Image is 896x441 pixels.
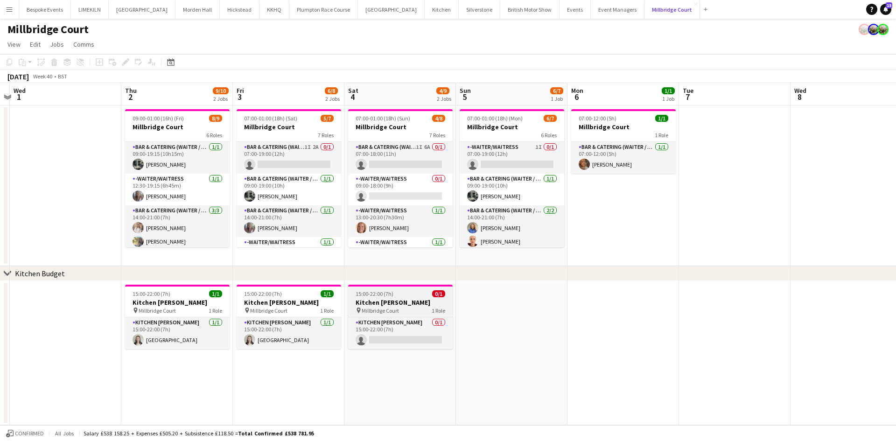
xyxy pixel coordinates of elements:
app-job-card: 15:00-22:00 (7h)1/1Kitchen [PERSON_NAME] Millbridge Court1 RoleKitchen [PERSON_NAME]1/115:00-22:0... [125,285,230,349]
span: 0/1 [432,290,445,297]
div: Salary £538 158.25 + Expenses £505.20 + Subsistence £118.50 = [84,430,314,437]
button: Hickstead [220,0,259,19]
a: Jobs [46,38,68,50]
h3: Millbridge Court [348,123,453,131]
div: 15:00-22:00 (7h)1/1Kitchen [PERSON_NAME] Millbridge Court1 RoleKitchen [PERSON_NAME]1/115:00-22:0... [237,285,341,349]
div: [DATE] [7,72,29,81]
span: Total Confirmed £538 781.95 [238,430,314,437]
a: Edit [26,38,44,50]
app-card-role: Bar & Catering (Waiter / waitress)1/109:00-19:15 (10h15m)[PERSON_NAME] [125,142,230,174]
span: 6/7 [544,115,557,122]
span: Sun [460,86,471,95]
div: 2 Jobs [213,95,228,102]
button: Bespoke Events [19,0,71,19]
span: 1 Role [432,307,445,314]
div: 07:00-01:00 (18h) (Sun)4/8Millbridge Court7 RolesBar & Catering (Waiter / waitress)1I6A0/107:00-1... [348,109,453,247]
app-card-role: -Waiter/Waitress1/114:00-22:00 (8h) [237,237,341,269]
span: All jobs [53,430,76,437]
button: [GEOGRAPHIC_DATA] [358,0,425,19]
div: 1 Job [662,95,674,102]
h3: Kitchen [PERSON_NAME] [348,298,453,307]
span: Wed [14,86,26,95]
span: Week 40 [31,73,54,80]
span: 1 Role [655,132,668,139]
span: 6/8 [325,87,338,94]
span: 4 [347,91,358,102]
div: 1 Job [551,95,563,102]
span: 9/10 [213,87,229,94]
span: 8 [793,91,806,102]
span: Sat [348,86,358,95]
app-job-card: 07:00-12:00 (5h)1/1Millbridge Court1 RoleBar & Catering (Waiter / waitress)1/107:00-12:00 (5h)[PE... [571,109,676,174]
span: 4/8 [432,115,445,122]
h3: Kitchen [PERSON_NAME] [125,298,230,307]
app-card-role: -Waiter/Waitress1/112:30-19:15 (6h45m)[PERSON_NAME] [125,174,230,205]
app-card-role: Bar & Catering (Waiter / waitress)3/314:00-21:00 (7h)[PERSON_NAME][PERSON_NAME] [125,205,230,264]
span: 2 [124,91,137,102]
button: LIMEKILN [71,0,109,19]
app-card-role: Kitchen [PERSON_NAME]1/115:00-22:00 (7h)[GEOGRAPHIC_DATA] [125,317,230,349]
span: 07:00-01:00 (18h) (Sat) [244,115,297,122]
app-card-role: Bar & Catering (Waiter / waitress)1I2A0/107:00-19:00 (12h) [237,142,341,174]
a: 15 [880,4,891,15]
span: 6/7 [550,87,563,94]
app-user-avatar: Staffing Manager [868,24,879,35]
app-card-role: Bar & Catering (Waiter / waitress)1/109:00-19:00 (10h)[PERSON_NAME] [460,174,564,205]
h3: Millbridge Court [237,123,341,131]
span: 15:00-22:00 (7h) [356,290,393,297]
span: 5/7 [321,115,334,122]
app-card-role: Bar & Catering (Waiter / waitress)2/214:00-21:00 (7h)[PERSON_NAME][PERSON_NAME] [460,205,564,251]
h3: Millbridge Court [571,123,676,131]
button: Millbridge Court [644,0,700,19]
h3: Kitchen [PERSON_NAME] [237,298,341,307]
h1: Millbridge Court [7,22,89,36]
span: 1/1 [662,87,675,94]
span: Jobs [50,40,64,49]
app-user-avatar: Staffing Manager [877,24,889,35]
span: Mon [571,86,583,95]
app-job-card: 07:00-01:00 (18h) (Sat)5/7Millbridge Court7 RolesBar & Catering (Waiter / waitress)1I2A0/107:00-1... [237,109,341,247]
a: View [4,38,24,50]
span: Comms [73,40,94,49]
span: 7 Roles [318,132,334,139]
app-card-role: Kitchen [PERSON_NAME]0/115:00-22:00 (7h) [348,317,453,349]
div: Kitchen Budget [15,269,65,278]
button: Confirmed [5,428,45,439]
app-job-card: 15:00-22:00 (7h)0/1Kitchen [PERSON_NAME] Millbridge Court1 RoleKitchen [PERSON_NAME]0/115:00-22:0... [348,285,453,349]
span: 1/1 [321,290,334,297]
span: 07:00-01:00 (18h) (Mon) [467,115,523,122]
app-card-role: Kitchen [PERSON_NAME]1/115:00-22:00 (7h)[GEOGRAPHIC_DATA] [237,317,341,349]
span: 1 Role [320,307,334,314]
span: 1 Role [209,307,222,314]
app-user-avatar: Staffing Manager [859,24,870,35]
button: [GEOGRAPHIC_DATA] [109,0,175,19]
app-card-role: Bar & Catering (Waiter / waitress)1/107:00-12:00 (5h)[PERSON_NAME] [571,142,676,174]
span: 15:00-22:00 (7h) [133,290,170,297]
button: Silverstone [459,0,500,19]
span: 6 Roles [206,132,222,139]
app-job-card: 07:00-01:00 (18h) (Mon)6/7Millbridge Court6 Roles-Waiter/Waitress1I0/107:00-19:00 (12h) Bar & Cat... [460,109,564,247]
button: British Motor Show [500,0,560,19]
span: Millbridge Court [250,307,287,314]
span: 4/9 [436,87,449,94]
span: Millbridge Court [362,307,399,314]
button: Plumpton Race Course [289,0,358,19]
span: 7 [681,91,693,102]
span: 07:00-01:00 (18h) (Sun) [356,115,410,122]
span: 3 [235,91,244,102]
app-card-role: -Waiter/Waitress1/113:00-20:30 (7h30m)[PERSON_NAME] [348,205,453,237]
span: Tue [683,86,693,95]
span: Fri [237,86,244,95]
app-card-role: Bar & Catering (Waiter / waitress)1/109:00-19:00 (10h)[PERSON_NAME] [237,174,341,205]
span: 1 [12,91,26,102]
app-job-card: 09:00-01:00 (16h) (Fri)8/9Millbridge Court6 RolesBar & Catering (Waiter / waitress)1/109:00-19:15... [125,109,230,247]
span: 15 [886,2,892,8]
span: 1/1 [655,115,668,122]
button: KKHQ [259,0,289,19]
